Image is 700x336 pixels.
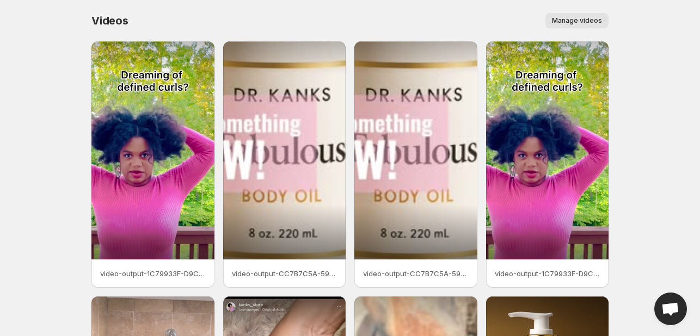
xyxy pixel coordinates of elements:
span: Videos [91,14,128,27]
button: Manage videos [545,13,609,28]
p: video-output-CC7B7C5A-5943-4613-925D-20B5ACFB4667-1 [232,268,337,279]
p: video-output-1C79933F-D9C6-4D80-B006-C8535373A026 [100,268,206,279]
div: Open chat [654,293,687,325]
span: Manage videos [552,16,602,25]
p: video-output-1C79933F-D9C6-4D80-B006-C8535373A026 [495,268,600,279]
p: video-output-CC7B7C5A-5943-4613-925D-20B5ACFB4667-1 [363,268,469,279]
